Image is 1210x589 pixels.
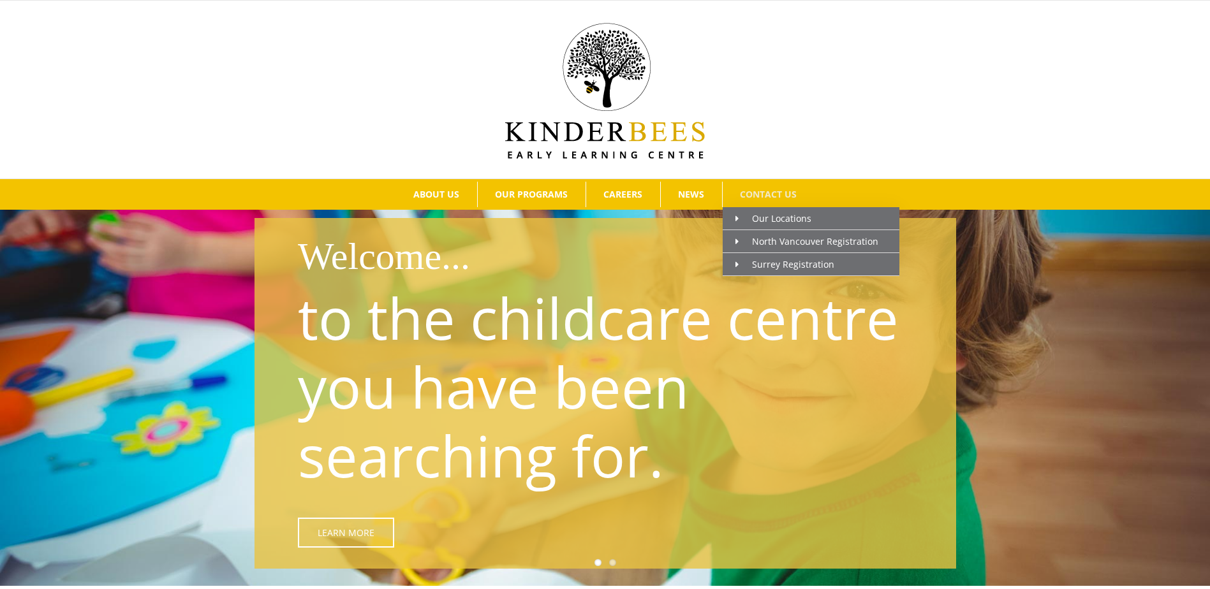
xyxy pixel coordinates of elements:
h1: Welcome... [298,229,947,283]
span: CONTACT US [740,190,797,199]
a: Our Locations [723,207,899,230]
a: Learn More [298,518,394,548]
a: OUR PROGRAMS [478,182,586,207]
a: Surrey Registration [723,253,899,276]
img: Kinder Bees Logo [505,23,705,159]
span: Learn More [318,527,374,538]
span: ABOUT US [413,190,459,199]
a: 2 [609,559,616,566]
span: Surrey Registration [735,258,834,270]
nav: Main Menu [19,179,1191,210]
a: ABOUT US [396,182,477,207]
a: CAREERS [586,182,660,207]
a: 1 [594,559,601,566]
span: NEWS [678,190,704,199]
span: CAREERS [603,190,642,199]
a: NEWS [661,182,722,207]
span: OUR PROGRAMS [495,190,568,199]
a: North Vancouver Registration [723,230,899,253]
span: North Vancouver Registration [735,235,878,247]
span: Our Locations [735,212,811,224]
a: CONTACT US [723,182,815,207]
p: to the childcare centre you have been searching for. [298,283,919,490]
